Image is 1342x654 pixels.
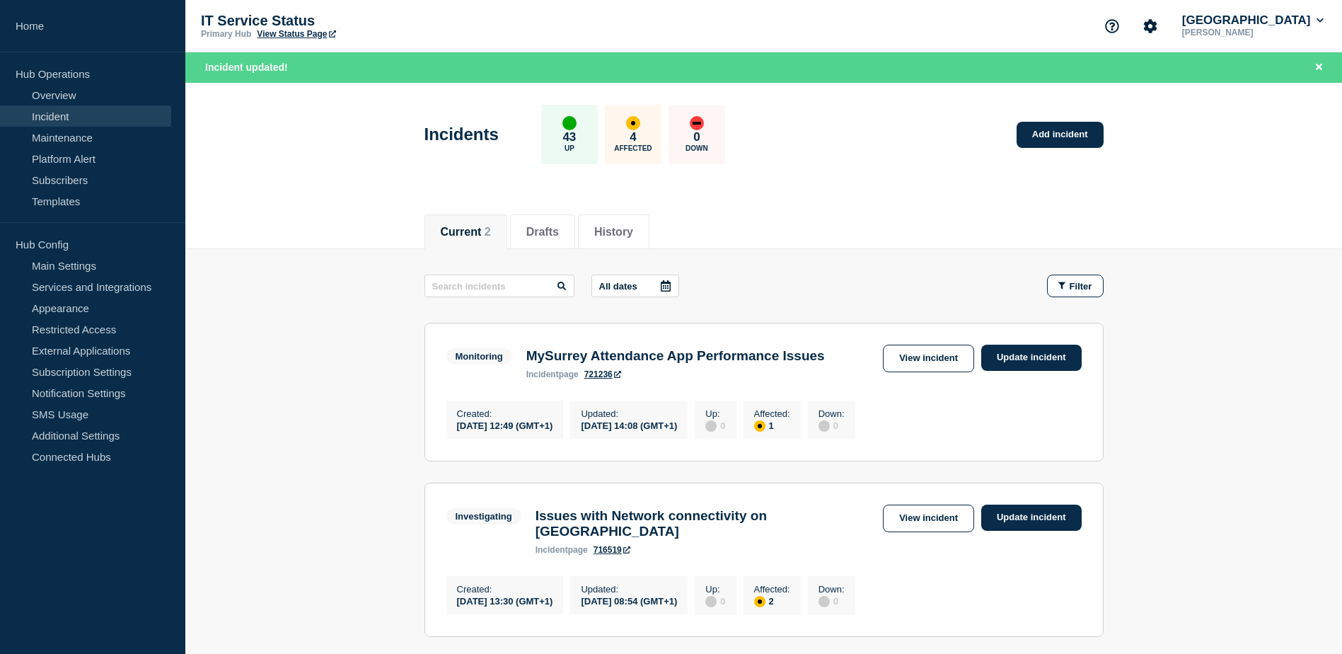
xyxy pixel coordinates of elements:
div: 1 [754,419,790,432]
p: Up [565,144,574,152]
span: Monitoring [446,348,512,365]
p: Up : [705,408,725,419]
div: [DATE] 13:30 (GMT+1) [457,595,553,607]
div: down [690,116,704,130]
div: disabled [818,420,830,432]
div: affected [754,420,765,432]
p: Up : [705,584,725,595]
button: Account settings [1135,11,1165,41]
span: Filter [1070,281,1092,292]
button: Current 2 [441,226,491,239]
button: All dates [591,275,679,297]
h1: Incidents [424,125,499,144]
button: Filter [1047,275,1104,297]
button: [GEOGRAPHIC_DATA] [1179,13,1326,28]
a: Update incident [981,505,1082,531]
p: Affected [614,144,652,152]
div: up [562,116,577,130]
p: Down : [818,408,845,419]
a: Update incident [981,345,1082,371]
a: View incident [883,505,974,532]
p: Down : [818,584,845,595]
p: page [536,545,588,555]
p: page [526,369,579,379]
p: Primary Hub [201,29,251,39]
p: 0 [693,130,700,144]
button: Close banner [1310,59,1328,76]
p: 43 [562,130,576,144]
div: 0 [818,595,845,607]
p: Affected : [754,584,790,595]
div: affected [754,596,765,607]
h3: Issues with Network connectivity on [GEOGRAPHIC_DATA] [536,508,876,539]
button: Support [1097,11,1127,41]
div: [DATE] 12:49 (GMT+1) [457,419,553,431]
p: IT Service Status [201,13,484,29]
div: 0 [705,419,725,432]
a: 721236 [584,369,621,379]
a: View Status Page [257,29,335,39]
a: 716519 [594,545,630,555]
p: Affected : [754,408,790,419]
div: 0 [818,419,845,432]
input: Search incidents [424,275,574,297]
button: Drafts [526,226,559,239]
span: incident [536,545,568,555]
p: Created : [457,584,553,595]
div: disabled [818,596,830,607]
h3: MySurrey Attendance App Performance Issues [526,348,825,364]
p: 4 [630,130,636,144]
div: 2 [754,595,790,607]
div: 0 [705,595,725,607]
div: affected [626,116,640,130]
div: [DATE] 14:08 (GMT+1) [581,419,677,431]
p: [PERSON_NAME] [1179,28,1326,38]
p: Updated : [581,408,677,419]
p: Down [686,144,708,152]
a: Add incident [1017,122,1104,148]
span: Incident updated! [205,62,288,73]
p: Updated : [581,584,677,595]
p: Created : [457,408,553,419]
div: disabled [705,596,717,607]
div: disabled [705,420,717,432]
button: History [594,226,633,239]
div: [DATE] 08:54 (GMT+1) [581,595,677,607]
p: All dates [599,281,637,292]
a: View incident [883,345,974,372]
span: 2 [485,226,491,238]
span: Investigating [446,508,521,524]
span: incident [526,369,559,379]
